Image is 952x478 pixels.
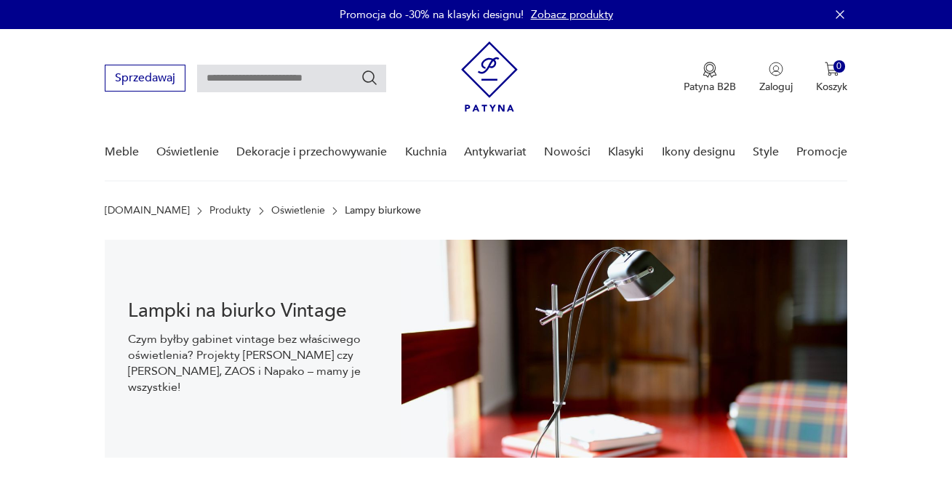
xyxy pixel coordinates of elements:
[345,205,421,216] p: Lampy biurkowe
[684,62,736,94] button: Patyna B2B
[105,124,139,180] a: Meble
[531,7,613,22] a: Zobacz produkty
[816,62,847,94] button: 0Koszyk
[128,302,378,320] h1: Lampki na biurko Vintage
[759,80,793,94] p: Zaloguj
[544,124,591,180] a: Nowości
[156,124,219,180] a: Oświetlenie
[833,60,846,73] div: 0
[796,124,847,180] a: Promocje
[753,124,779,180] a: Style
[271,205,325,216] a: Oświetlenie
[608,124,644,180] a: Klasyki
[461,41,518,112] img: Patyna - sklep z meblami i dekoracjami vintage
[464,124,527,180] a: Antykwariat
[105,205,190,216] a: [DOMAIN_NAME]
[209,205,251,216] a: Produkty
[684,62,736,94] a: Ikona medaluPatyna B2B
[105,65,185,92] button: Sprzedawaj
[769,62,783,76] img: Ikonka użytkownika
[816,80,847,94] p: Koszyk
[684,80,736,94] p: Patyna B2B
[236,124,387,180] a: Dekoracje i przechowywanie
[405,124,447,180] a: Kuchnia
[340,7,524,22] p: Promocja do -30% na klasyki designu!
[703,62,717,78] img: Ikona medalu
[361,69,378,86] button: Szukaj
[825,62,839,76] img: Ikona koszyka
[401,240,847,458] img: 59de657ae7cec28172f985f34cc39cd0.jpg
[662,124,735,180] a: Ikony designu
[759,62,793,94] button: Zaloguj
[128,331,378,395] p: Czym byłby gabinet vintage bez właściwego oświetlenia? Projekty [PERSON_NAME] czy [PERSON_NAME], ...
[105,74,185,84] a: Sprzedawaj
